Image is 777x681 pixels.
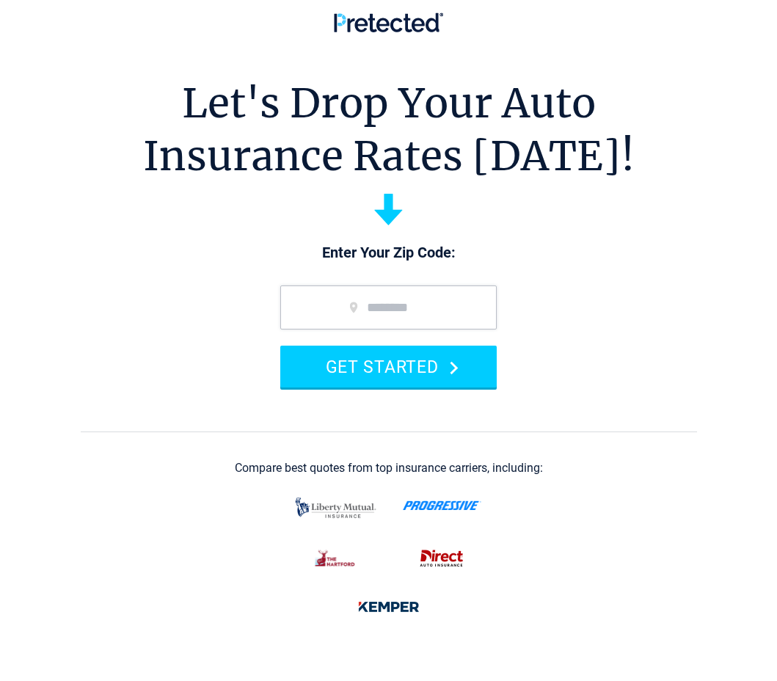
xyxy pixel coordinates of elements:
[280,346,497,387] button: GET STARTED
[350,591,428,622] img: kemper
[143,77,635,183] h1: Let's Drop Your Auto Insurance Rates [DATE]!
[334,12,443,32] img: Pretected Logo
[280,285,497,329] input: zip code
[403,500,481,511] img: progressive
[412,543,471,574] img: direct
[235,462,543,475] div: Compare best quotes from top insurance carriers, including:
[291,490,380,525] img: liberty
[266,243,511,263] p: Enter Your Zip Code:
[307,543,365,574] img: thehartford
